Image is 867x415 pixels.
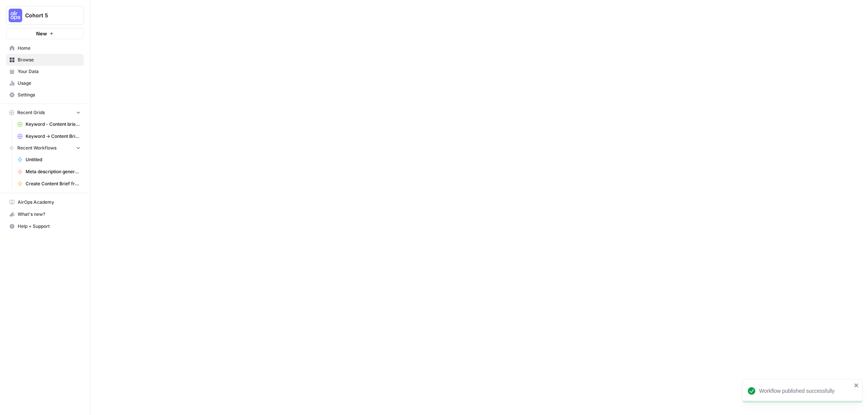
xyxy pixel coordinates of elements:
a: Keyword - Content brief - Article (Airops builders) [14,118,84,130]
div: Workflow published successfully [759,387,852,395]
span: Keyword - Content brief - Article (Airops builders) [26,121,81,128]
a: Your Data [6,66,84,78]
button: Help + Support [6,220,84,232]
span: Browse [18,56,81,63]
a: Meta description generator (Jaione) [14,166,84,178]
button: New [6,28,84,39]
span: Keyword -> Content Brief -> Article [26,133,81,140]
span: Recent Workflows [17,145,56,151]
span: New [36,30,47,37]
button: What's new? [6,208,84,220]
span: Usage [18,80,81,87]
img: Cohort 5 Logo [9,9,22,22]
span: AirOps Academy [18,199,81,206]
a: Create Content Brief from Keyword (Jaione) [14,178,84,190]
a: Keyword -> Content Brief -> Article [14,130,84,142]
span: Meta description generator (Jaione) [26,168,81,175]
span: Help + Support [18,223,81,230]
span: Settings [18,92,81,98]
span: Your Data [18,68,81,75]
button: close [854,382,859,388]
a: Usage [6,77,84,89]
a: Untitled [14,154,84,166]
span: Cohort 5 [25,12,71,19]
button: Recent Workflows [6,142,84,154]
a: Browse [6,54,84,66]
button: Recent Grids [6,107,84,118]
button: Workspace: Cohort 5 [6,6,84,25]
a: Home [6,42,84,54]
span: Untitled [26,156,81,163]
span: Home [18,45,81,52]
a: Settings [6,89,84,101]
a: AirOps Academy [6,196,84,208]
span: Create Content Brief from Keyword (Jaione) [26,180,81,187]
span: Recent Grids [17,109,45,116]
